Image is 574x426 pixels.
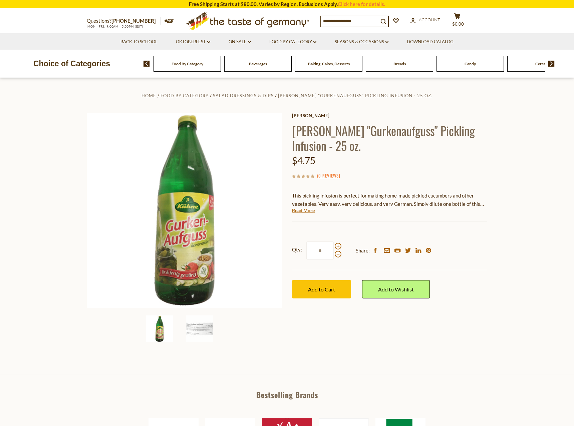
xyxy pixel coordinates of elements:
[447,13,467,30] button: $0.00
[318,172,339,180] a: 0 Reviews
[410,16,440,24] a: Account
[317,172,340,179] span: ( )
[146,315,173,342] img: Kuehne "Gurkenaufguss" Pickling Infusion - 25 oz.
[292,280,351,298] button: Add to Cart
[278,93,433,98] a: [PERSON_NAME] "Gurkenaufguss" Pickling Infusion - 25 oz.
[362,280,430,298] a: Add to Wishlist
[186,315,213,342] img: Kuehne "Gurkenaufguss" Pickling Infusion - 25 oz.
[465,61,476,66] a: Candy
[308,286,335,292] span: Add to Cart
[356,246,370,255] span: Share:
[338,1,385,7] a: Click here for details.
[111,18,156,24] a: [PHONE_NUMBER]
[161,93,209,98] a: Food By Category
[87,113,282,308] img: Kuehne "Gurkenaufguss" Pickling Infusion - 25 oz.
[292,245,302,254] strong: Qty:
[213,93,274,98] a: Salad Dressings & Dips
[419,17,440,22] span: Account
[292,113,487,118] a: [PERSON_NAME]
[0,391,574,398] div: Bestselling Brands
[87,25,143,28] span: MON - FRI, 9:00AM - 5:00PM (EST)
[535,61,547,66] a: Cereal
[176,38,210,46] a: Oktoberfest
[292,192,487,208] p: This pickling infusion is perfect for making home-made pickled cucumbers and other vegetables. Ve...
[335,38,388,46] a: Seasons & Occasions
[407,38,454,46] a: Download Catalog
[308,61,350,66] a: Baking, Cakes, Desserts
[87,17,161,25] p: Questions?
[292,207,315,214] a: Read More
[292,155,315,166] span: $4.75
[452,21,464,27] span: $0.00
[269,38,316,46] a: Food By Category
[172,61,203,66] a: Food By Category
[141,93,156,98] a: Home
[143,61,150,67] img: previous arrow
[120,38,158,46] a: Back to School
[548,61,555,67] img: next arrow
[393,61,406,66] a: Breads
[306,241,334,260] input: Qty:
[229,38,251,46] a: On Sale
[249,61,267,66] a: Beverages
[292,123,487,153] h1: [PERSON_NAME] "Gurkenaufguss" Pickling Infusion - 25 oz.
